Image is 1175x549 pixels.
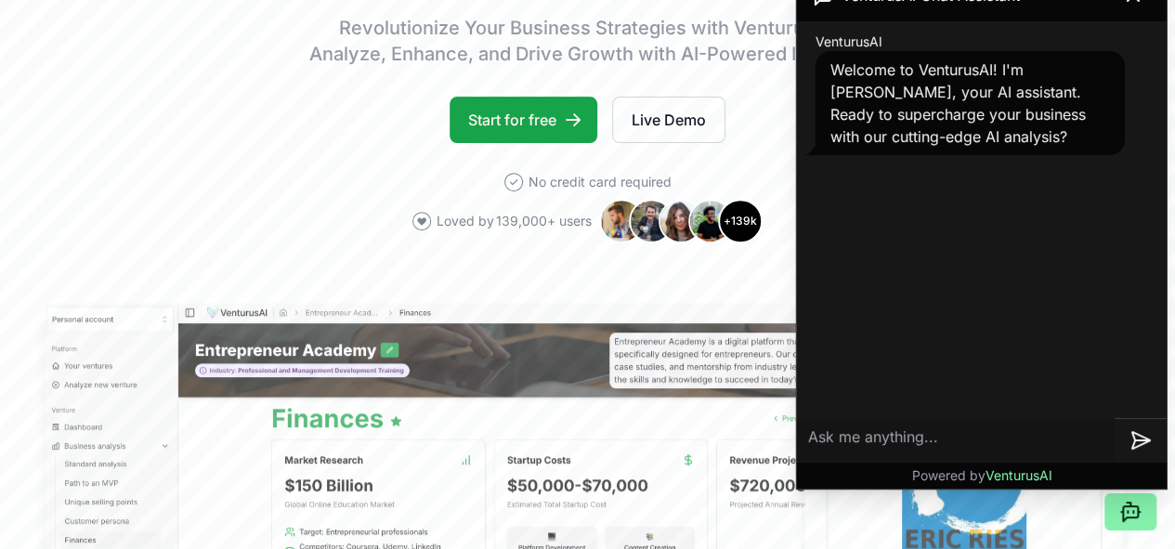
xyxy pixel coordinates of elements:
[612,97,725,143] a: Live Demo
[450,97,597,143] a: Start for free
[659,199,703,243] img: Avatar 3
[830,60,1086,146] span: Welcome to VenturusAI! I'm [PERSON_NAME], your AI assistant. Ready to supercharge your business w...
[911,466,1051,485] p: Powered by
[816,33,882,51] span: VenturusAI
[599,199,644,243] img: Avatar 1
[688,199,733,243] img: Avatar 4
[629,199,673,243] img: Avatar 2
[985,467,1051,483] span: VenturusAI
